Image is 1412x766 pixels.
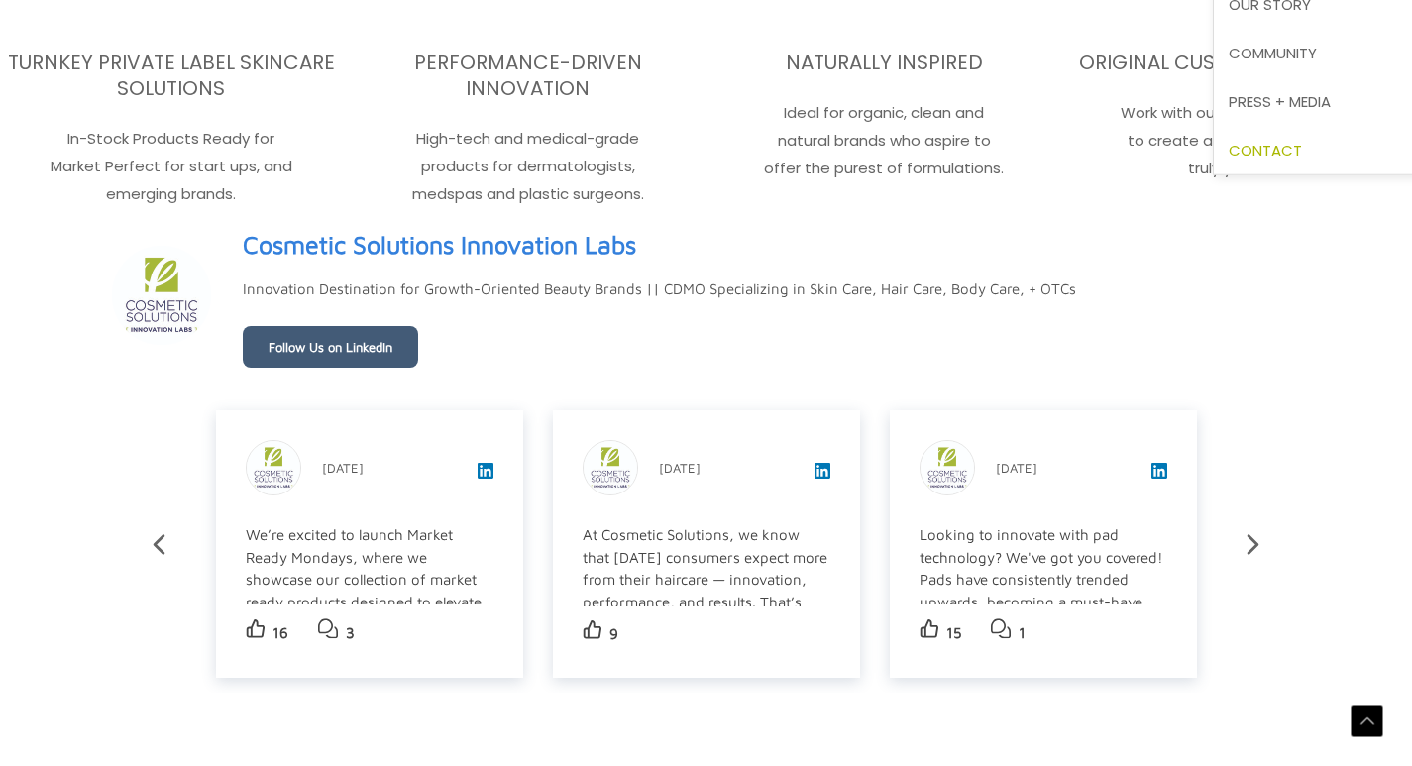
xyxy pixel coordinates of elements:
h3: ORIGINAL CUSTOM FORMULATION [1074,50,1407,75]
p: In-Stock Products Ready for Market Perfect for start ups, and emerging brands. [5,125,338,208]
a: View post on LinkedIn [478,465,493,482]
a: View page on LinkedIn [243,222,636,268]
p: 15 [946,619,961,647]
h3: TURNKEY PRIVATE LABEL SKINCARE SOLUTIONS [5,50,338,101]
img: sk-post-userpic [921,441,974,494]
p: Ideal for organic, clean and natural brands who aspire to offer the purest of formulations. [718,99,1051,182]
p: 16 [272,619,288,647]
p: 1 [1019,619,1026,647]
p: [DATE] [659,456,701,480]
a: Follow Us on LinkedIn [243,326,418,368]
a: View post on LinkedIn [1151,465,1167,482]
p: Innovation Destination for Growth-Oriented Beauty Brands || CDMO Specializing in Skin Care, Hair ... [243,275,1076,303]
p: 3 [346,619,355,647]
p: [DATE] [322,456,364,480]
a: View post on LinkedIn [815,465,830,482]
h3: NATURALLY INSPIRED [718,50,1051,75]
p: [DATE] [996,456,1037,480]
img: sk-post-userpic [247,441,300,494]
img: sk-header-picture [112,246,211,345]
span: Press + Media [1229,91,1331,112]
h3: PERFORMANCE-DRIVEN INNOVATION [362,50,695,101]
p: 9 [609,620,618,648]
img: sk-post-userpic [584,441,637,494]
span: Community [1229,43,1317,63]
p: Work with our innovation experts to create a formulation that is truly your own. [1074,99,1407,182]
span: Contact [1229,139,1302,160]
p: High-tech and medical-grade products for dermatologists, medspas and plastic surgeons. [362,125,695,208]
